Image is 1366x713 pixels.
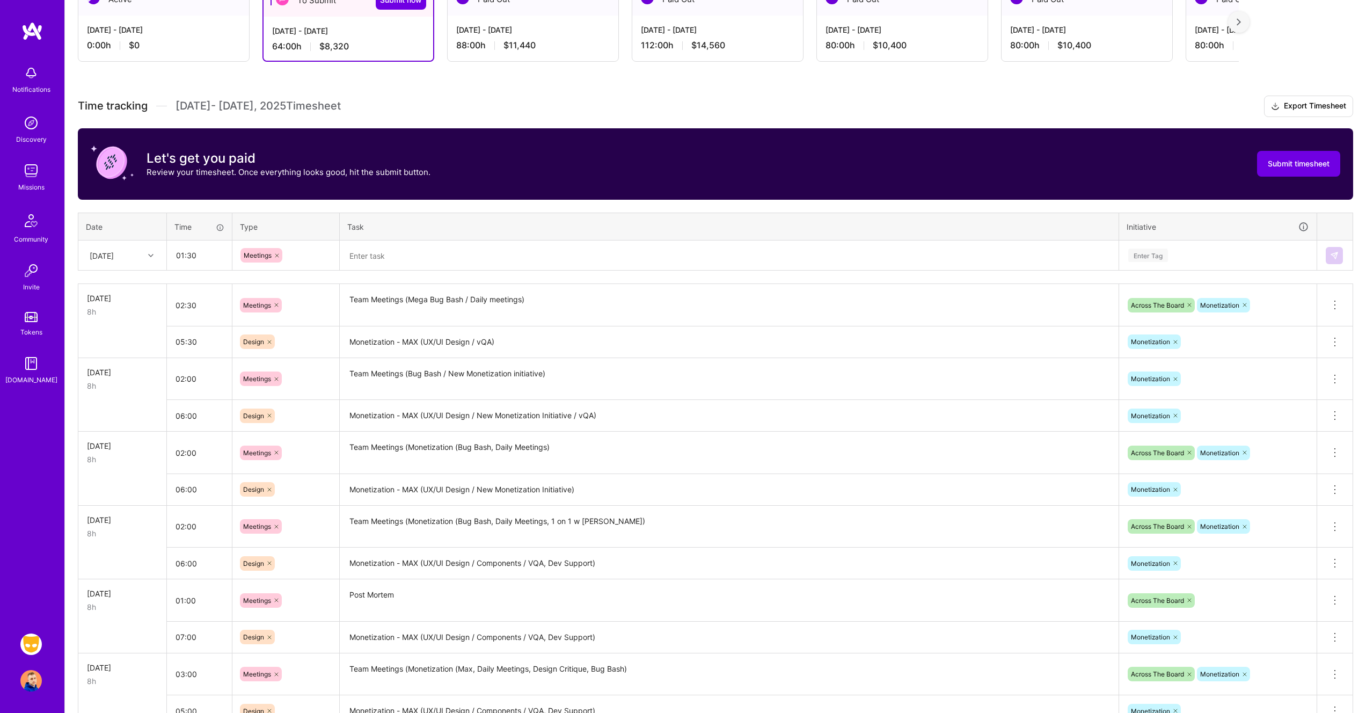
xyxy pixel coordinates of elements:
div: [DATE] - [DATE] [87,24,240,35]
img: Grindr: Design [20,634,42,655]
textarea: Team Meetings (Monetization (Bug Bash, Daily Meetings) [341,433,1117,473]
img: User Avatar [20,670,42,692]
span: Monetization [1131,338,1170,346]
span: Design [243,559,264,568]
div: 64:00 h [272,41,425,52]
span: Design [243,338,264,346]
i: icon Download [1271,101,1280,112]
textarea: Team Meetings (Monetization (Max, Daily Meetings, Design Critique, Bug Bash) [341,654,1117,695]
div: 112:00 h [641,40,794,51]
span: Monetization [1131,559,1170,568]
div: Tokens [20,326,42,338]
img: Invite [20,260,42,281]
img: bell [20,62,42,84]
span: Across The Board [1131,670,1184,678]
input: HH:MM [167,402,232,430]
th: Date [78,213,167,241]
span: Monetization [1200,449,1239,457]
div: [DATE] - [DATE] [826,24,979,35]
span: Monetization [1200,301,1239,309]
th: Task [340,213,1119,241]
textarea: Team Meetings (Bug Bash / New Monetization initiative) [341,359,1117,399]
input: HH:MM [167,586,232,615]
button: Submit timesheet [1257,151,1340,177]
div: 8h [87,675,158,687]
div: [DOMAIN_NAME] [5,374,57,385]
input: HH:MM [167,328,232,356]
input: HH:MM [167,439,232,467]
input: HH:MM [167,475,232,504]
span: Monetization [1131,375,1170,383]
a: User Avatar [18,670,45,692]
textarea: Post Mortem [341,580,1117,621]
input: HH:MM [167,623,232,651]
div: [DATE] [87,514,158,526]
div: [DATE] - [DATE] [272,25,425,37]
textarea: Monetization - MAX (UX/UI Design / Components / VQA, Dev Support) [341,623,1117,652]
div: Community [14,234,48,245]
th: Type [232,213,340,241]
div: [DATE] - [DATE] [456,24,610,35]
div: 80:00 h [1195,40,1348,51]
div: 8h [87,306,158,317]
span: Meetings [243,301,271,309]
span: $10,400 [873,40,907,51]
div: Notifications [12,84,50,95]
h3: Let's get you paid [147,150,430,166]
div: Discovery [16,134,47,145]
div: 0:00 h [87,40,240,51]
div: [DATE] [90,250,114,261]
div: [DATE] [87,367,158,378]
div: [DATE] [87,293,158,304]
div: [DATE] [87,588,158,599]
div: [DATE] [87,662,158,673]
input: HH:MM [167,512,232,541]
i: icon Chevron [148,253,154,258]
span: Across The Board [1131,522,1184,530]
img: teamwork [20,160,42,181]
span: Design [243,485,264,493]
span: Monetization [1131,485,1170,493]
button: Export Timesheet [1264,96,1353,117]
span: Monetization [1131,633,1170,641]
a: Grindr: Design [18,634,45,655]
input: HH:MM [167,660,232,688]
span: Monetization [1131,412,1170,420]
div: Enter Tag [1128,247,1168,264]
span: Design [243,633,264,641]
span: Design [243,412,264,420]
span: Submit timesheet [1268,158,1330,169]
div: 80:00 h [826,40,979,51]
textarea: Monetization - MAX (UX/UI Design / New Monetization Initiative) [341,475,1117,505]
div: 8h [87,528,158,539]
textarea: Team Meetings (Monetization (Bug Bash, Daily Meetings, 1 on 1 w [PERSON_NAME]) [341,507,1117,547]
textarea: Monetization - MAX (UX/UI Design / vQA) [341,328,1117,357]
div: Invite [23,281,40,293]
div: Time [174,221,224,232]
img: right [1237,18,1241,26]
div: [DATE] - [DATE] [1195,24,1348,35]
span: Meetings [244,251,272,259]
div: 80:00 h [1010,40,1164,51]
div: Initiative [1127,221,1309,233]
span: Monetization [1200,670,1239,678]
span: $0 [129,40,140,51]
div: [DATE] [87,440,158,452]
input: HH:MM [167,291,232,319]
span: Monetization [1200,522,1239,530]
div: [DATE] - [DATE] [641,24,794,35]
img: discovery [20,112,42,134]
span: Across The Board [1131,596,1184,605]
span: Meetings [243,596,271,605]
span: Meetings [243,670,271,678]
span: $14,560 [691,40,725,51]
span: Meetings [243,522,271,530]
textarea: Monetization - MAX (UX/UI Design / Components / VQA, Dev Support) [341,549,1117,578]
div: 88:00 h [456,40,610,51]
img: tokens [25,312,38,322]
div: Missions [18,181,45,193]
input: HH:MM [167,365,232,393]
textarea: Team Meetings (Mega Bug Bash / Daily meetings) [341,285,1117,325]
img: guide book [20,353,42,374]
span: [DATE] - [DATE] , 2025 Timesheet [176,99,341,113]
